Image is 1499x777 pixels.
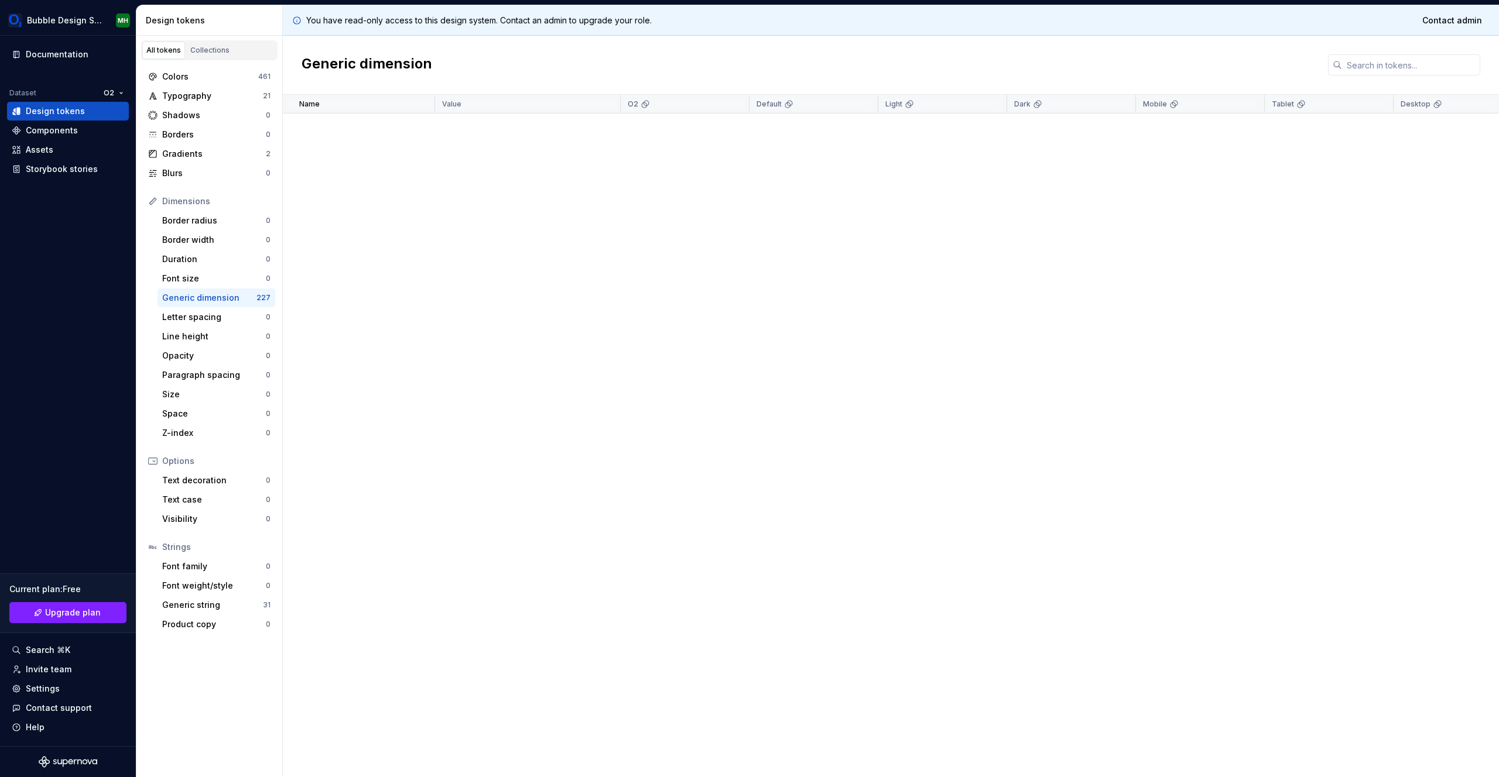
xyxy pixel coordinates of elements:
[1014,99,1031,109] p: Dark
[162,215,266,226] div: Border radius
[1401,99,1430,109] p: Desktop
[7,718,129,737] button: Help
[162,475,266,486] div: Text decoration
[9,583,126,595] div: Current plan : Free
[1415,10,1490,31] a: Contact admin
[162,253,266,265] div: Duration
[162,109,266,121] div: Shadows
[162,599,263,611] div: Generic string
[885,99,902,109] p: Light
[158,510,275,528] a: Visibility0
[266,235,271,245] div: 0
[158,557,275,576] a: Font family0
[162,331,266,342] div: Line height
[143,106,275,125] a: Shadows0
[143,67,275,86] a: Colors461
[146,15,278,26] div: Design tokens
[266,149,271,159] div: 2
[1143,99,1167,109] p: Mobile
[266,390,271,399] div: 0
[266,370,271,380] div: 0
[26,125,78,136] div: Components
[266,495,271,504] div: 0
[158,490,275,509] a: Text case0
[26,702,92,714] div: Contact support
[7,102,129,121] a: Design tokens
[158,269,275,288] a: Font size0
[1342,54,1480,75] input: Search in tokens...
[7,45,129,64] a: Documentation
[158,385,275,404] a: Size0
[306,15,652,26] p: You have read-only access to this design system. Contact an admin to upgrade your role.
[8,13,22,27] img: 1a847f6c-1245-4c66-adf2-ab3a177fc91e.png
[26,163,98,175] div: Storybook stories
[7,641,129,659] button: Search ⌘K
[26,683,60,695] div: Settings
[266,216,271,225] div: 0
[98,85,129,101] button: O2
[158,231,275,249] a: Border width0
[158,471,275,490] a: Text decoration0
[143,125,275,144] a: Borders0
[266,409,271,418] div: 0
[162,513,266,525] div: Visibility
[7,660,129,679] a: Invite team
[266,130,271,139] div: 0
[7,140,129,159] a: Assets
[158,596,275,614] a: Generic string31
[2,8,134,33] button: Bubble Design SystemMH
[158,308,275,326] a: Letter spacing0
[158,404,275,423] a: Space0
[162,427,266,439] div: Z-index
[158,424,275,442] a: Z-index0
[7,160,129,178] a: Storybook stories
[162,273,266,284] div: Font size
[162,408,266,420] div: Space
[266,169,271,178] div: 0
[146,46,181,55] div: All tokens
[9,88,36,98] div: Dataset
[757,99,782,109] p: Default
[26,644,70,656] div: Search ⌘K
[26,49,88,60] div: Documentation
[162,618,266,630] div: Product copy
[258,72,271,81] div: 461
[162,71,258,82] div: Colors
[266,332,271,341] div: 0
[162,388,266,400] div: Size
[162,148,266,160] div: Gradients
[162,90,263,102] div: Typography
[266,312,271,322] div: 0
[162,129,266,140] div: Borders
[158,576,275,595] a: Font weight/style0
[266,111,271,120] div: 0
[1272,99,1294,109] p: Tablet
[158,250,275,269] a: Duration0
[263,91,271,101] div: 21
[7,121,129,140] a: Components
[162,234,266,246] div: Border width
[118,16,128,25] div: MH
[143,164,275,183] a: Blurs0
[263,600,271,610] div: 31
[158,211,275,230] a: Border radius0
[190,46,230,55] div: Collections
[162,167,266,179] div: Blurs
[158,288,275,307] a: Generic dimension227
[143,145,275,163] a: Gradients2
[39,756,97,768] svg: Supernova Logo
[442,99,461,109] p: Value
[26,105,85,117] div: Design tokens
[162,195,271,207] div: Dimensions
[162,561,266,572] div: Font family
[158,615,275,634] a: Product copy0
[162,292,256,304] div: Generic dimension
[162,494,266,506] div: Text case
[7,699,129,717] button: Contact support
[266,428,271,438] div: 0
[158,327,275,346] a: Line height0
[143,87,275,105] a: Typography21
[26,721,45,733] div: Help
[266,255,271,264] div: 0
